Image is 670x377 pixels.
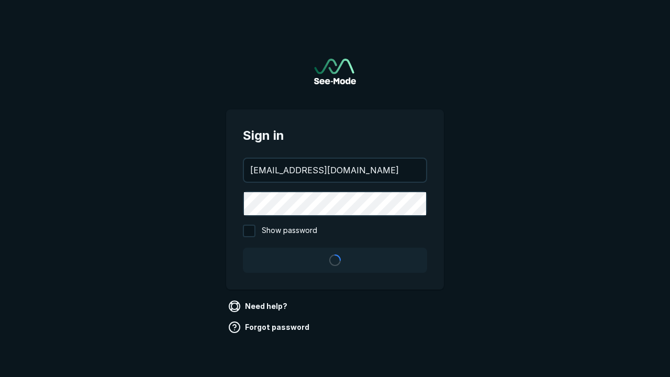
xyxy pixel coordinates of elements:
a: Go to sign in [314,59,356,84]
img: See-Mode Logo [314,59,356,84]
a: Forgot password [226,319,314,336]
a: Need help? [226,298,292,315]
input: your@email.com [244,159,426,182]
span: Sign in [243,126,427,145]
span: Show password [262,225,317,237]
